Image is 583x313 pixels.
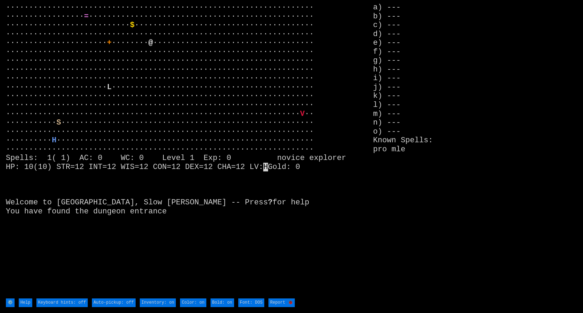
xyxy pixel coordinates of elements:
font: H [52,136,56,145]
input: Keyboard hints: off [36,298,88,307]
input: Bold: on [211,298,234,307]
font: @ [148,39,153,47]
stats: a) --- b) --- c) --- d) --- e) --- f) --- g) --- h) --- i) --- j) --- k) --- l) --- m) --- n) ---... [373,3,577,297]
input: Color: on [180,298,206,307]
font: = [84,12,88,21]
font: $ [130,21,135,29]
input: Auto-pickup: off [92,298,136,307]
input: Report 🐞 [268,298,295,307]
input: Help [19,298,32,307]
font: V [300,110,305,118]
input: ⚙️ [6,298,15,307]
input: Inventory: on [140,298,176,307]
font: + [107,39,111,47]
input: Font: DOS [238,298,264,307]
larn: ··································································· ················· ···········... [6,3,373,297]
b: ? [268,198,273,207]
mark: H [263,163,268,171]
font: S [57,118,61,127]
font: L [107,83,111,92]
